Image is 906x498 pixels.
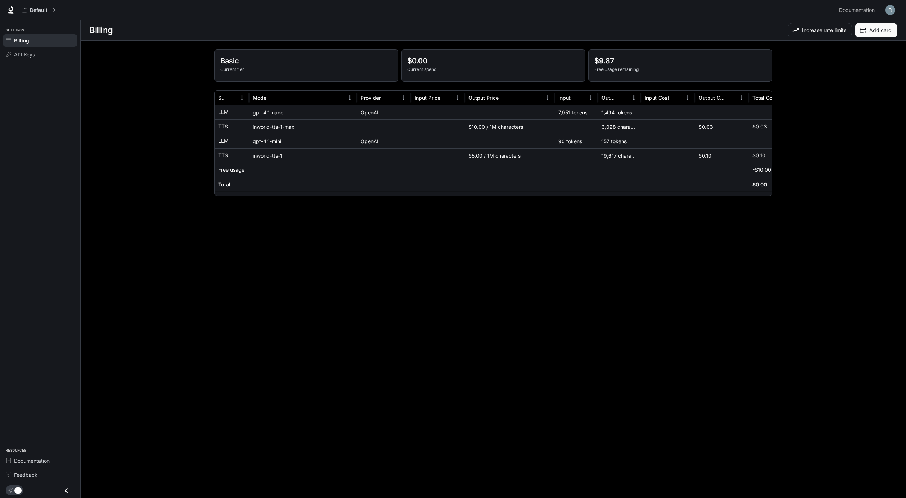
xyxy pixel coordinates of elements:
p: -$10.00 [752,166,771,173]
p: $9.87 [594,55,766,66]
button: Sort [381,92,392,103]
div: Model [253,95,268,101]
button: Menu [452,92,463,103]
div: Input [558,95,571,101]
button: User avatar [883,3,897,17]
span: Billing [14,37,29,44]
button: Sort [571,92,582,103]
div: gpt-4.1-mini [249,134,357,148]
p: LLM [218,109,229,116]
h6: $0.00 [752,181,767,188]
div: $10.00 / 1M characters [465,119,555,134]
div: $5.00 / 1M characters [465,148,555,163]
div: 157 tokens [598,134,641,148]
a: API Keys [3,48,77,61]
div: Output Cost [699,95,725,101]
div: Output [601,95,617,101]
div: 1,494 tokens [598,105,641,119]
p: TTS [218,123,228,130]
button: Sort [670,92,681,103]
h1: Billing [89,23,113,37]
div: gpt-4.1-nano [249,105,357,119]
div: Total Cost [752,95,777,101]
div: 3,028 characters [598,119,641,134]
span: Feedback [14,471,37,479]
button: Menu [237,92,247,103]
button: Menu [585,92,596,103]
p: $0.00 [407,55,579,66]
p: Free usage [218,166,244,173]
div: Provider [361,95,381,101]
div: $0.10 [695,148,749,163]
button: Sort [226,92,237,103]
p: LLM [218,137,229,145]
button: Sort [618,92,628,103]
button: Close drawer [58,483,74,498]
p: Basic [220,55,392,66]
span: Documentation [14,457,50,465]
p: $0.10 [752,152,765,159]
a: Billing [3,34,77,47]
a: Feedback [3,468,77,481]
div: inworld-tts-1 [249,148,357,163]
div: 19,617 characters [598,148,641,163]
div: Input Cost [645,95,669,101]
div: inworld-tts-1-max [249,119,357,134]
div: 7,951 tokens [555,105,598,119]
div: Output Price [468,95,499,101]
a: Documentation [3,454,77,467]
button: Menu [682,92,693,103]
button: Sort [269,92,279,103]
button: Menu [344,92,355,103]
div: OpenAI [357,134,411,148]
button: Menu [398,92,409,103]
div: Service [218,95,225,101]
img: User avatar [885,5,895,15]
button: Sort [726,92,736,103]
button: Menu [542,92,553,103]
button: Menu [628,92,639,103]
div: $0.03 [695,119,749,134]
span: Documentation [839,6,875,15]
button: Increase rate limits [788,23,852,37]
span: API Keys [14,51,35,58]
div: Input Price [415,95,440,101]
p: Default [30,7,47,13]
p: Current spend [407,66,579,73]
div: 90 tokens [555,134,598,148]
h6: Total [218,181,230,188]
button: Menu [736,92,747,103]
p: Free usage remaining [594,66,766,73]
button: Sort [499,92,510,103]
p: TTS [218,152,228,159]
span: Dark mode toggle [14,486,22,494]
button: All workspaces [19,3,59,17]
p: $0.03 [752,123,767,130]
a: Documentation [836,3,880,17]
button: Add card [855,23,897,37]
p: Current tier [220,66,392,73]
button: Sort [441,92,452,103]
div: OpenAI [357,105,411,119]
